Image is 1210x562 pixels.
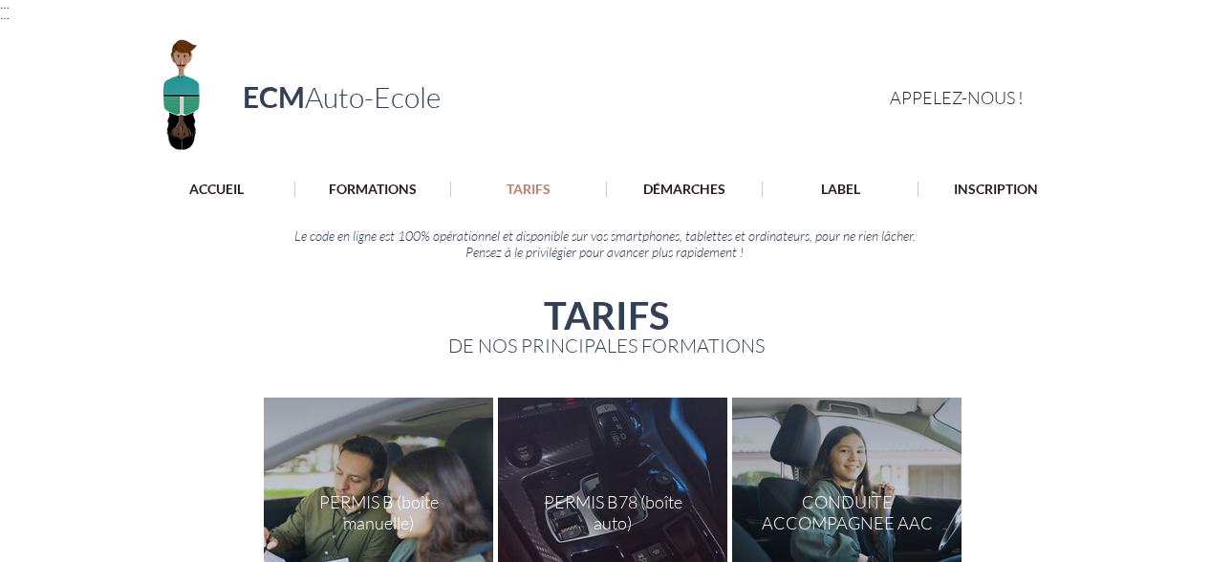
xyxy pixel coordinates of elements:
[544,292,669,338] span: TARIFS
[811,182,870,197] p: LABEL
[497,182,560,197] p: TARIFS
[918,182,1073,197] a: INSCRIPTION
[137,181,1074,198] nav: Site
[606,182,762,197] a: DÉMARCHES
[890,85,1042,109] a: APPELEZ-NOUS !
[762,182,918,197] a: LABEL
[944,182,1048,197] p: INSCRIPTION
[243,79,441,114] a: ECMAuto-Ecole
[890,87,1024,108] span: APPELEZ-NOUS !
[305,79,441,115] span: Auto-Ecole
[319,182,426,197] p: FORMATIONS
[243,79,305,114] span: ECM
[448,334,765,357] span: DE NOS PRINCIPALES FORMATIONS
[634,182,735,197] p: DÉMARCHES
[294,182,450,197] a: FORMATIONS
[294,227,916,244] span: Le code en ligne est 100% opérationnel et disponible sur vos smartphones, tablettes et ordinateur...
[138,182,294,197] a: ACCUEIL
[136,28,227,157] img: Logo ECM en-tête.png
[465,244,744,260] span: Pensez à le privilégier pour avancer plus rapidement !
[180,182,253,197] p: ACCUEIL
[450,182,606,197] a: TARIFS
